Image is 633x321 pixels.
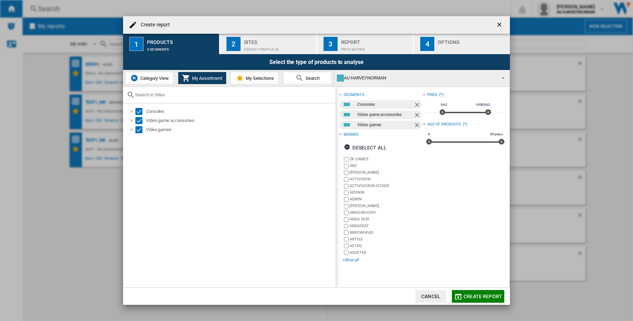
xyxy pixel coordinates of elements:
[342,141,389,154] button: Deselect all
[317,34,414,54] button: 3 Report Price Matrix
[123,34,220,54] button: 1 Products 3 segments
[350,183,422,188] label: ACTIVISION BLIZZARD
[341,37,410,44] div: Report
[147,37,216,44] div: Products
[350,250,422,255] label: ASUSTEK
[344,164,349,168] input: brand.name
[350,156,422,162] label: 2K GAMES
[344,250,349,255] input: brand.name
[357,110,413,119] div: Video game accessories
[344,157,349,162] input: brand.name
[344,217,349,222] input: brand.name
[344,177,349,182] input: brand.name
[493,18,507,32] button: getI18NText('BUTTONS.CLOSE_DIALOG')
[343,257,422,263] div: +Show all
[244,76,274,81] span: My Selections
[414,101,422,110] ng-md-icon: Remove
[244,37,313,44] div: Sites
[344,237,349,242] input: brand.name
[350,230,422,235] label: ARROWHEAD
[135,108,146,115] md-checkbox: Select
[414,111,422,120] ng-md-icon: Remove
[230,72,279,84] button: My Selections
[178,72,226,84] button: My Assortment
[129,37,143,51] div: 1
[350,237,422,242] label: ARTISS
[427,131,431,137] span: 0
[420,37,434,51] div: 4
[146,126,334,133] div: Video games
[357,121,413,129] div: Video games
[344,171,349,175] input: brand.name
[350,197,422,202] label: ADWIN
[139,76,169,81] span: Category View
[190,76,222,81] span: My Assortment
[344,92,364,98] div: segments
[357,100,413,109] div: Consoles
[344,224,349,229] input: brand.name
[147,44,216,51] div: 3 segments
[350,170,422,175] label: [PERSON_NAME]
[337,73,495,83] div: AU HARVEYNORMAN
[344,197,349,202] input: brand.name
[137,21,170,28] h4: Create report
[350,190,422,195] label: ADVWIN
[489,131,504,137] span: 30 years
[146,117,334,124] div: Video game accessories
[135,92,332,97] input: Search in Sites
[496,21,504,30] ng-md-icon: getI18NText('BUTTONS.CLOSE_DIALOG')
[344,184,349,188] input: brand.name
[415,290,446,303] button: Cancel
[304,76,320,81] span: Search
[344,132,358,137] div: Brands
[440,102,448,108] span: 0A$
[350,203,422,208] label: [PERSON_NAME]
[226,37,241,51] div: 2
[341,44,410,51] div: Price Matrix
[344,244,349,248] input: brand.name
[123,54,510,70] div: Select the type of products to analyse
[474,102,491,108] span: 10000A$
[427,122,461,127] div: Age of products
[344,230,349,235] input: brand.name
[350,223,422,229] label: ANDASEAT
[350,243,422,249] label: ASTRO
[220,34,317,54] button: 2 Sites Default profile (5)
[344,191,349,195] input: brand.name
[350,163,422,168] label: 3RD
[135,126,146,133] md-checkbox: Select
[135,117,146,124] md-checkbox: Select
[344,211,349,215] input: brand.name
[125,72,174,84] button: Category View
[283,72,332,84] button: Search
[130,74,139,82] img: wiser-icon-blue.png
[350,176,422,182] label: ACTIVISION
[350,210,422,215] label: AMAZINGOOH
[324,37,338,51] div: 3
[244,44,313,51] div: Default profile (5)
[438,37,507,44] div: Options
[344,141,386,154] div: Deselect all
[452,290,504,303] button: Create report
[146,108,334,115] div: Consoles
[414,34,510,54] button: 4 Options
[350,217,422,222] label: ANDA SEAT
[414,122,422,130] ng-md-icon: Remove
[427,92,438,98] div: Price
[463,294,502,299] span: Create report
[344,204,349,208] input: brand.name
